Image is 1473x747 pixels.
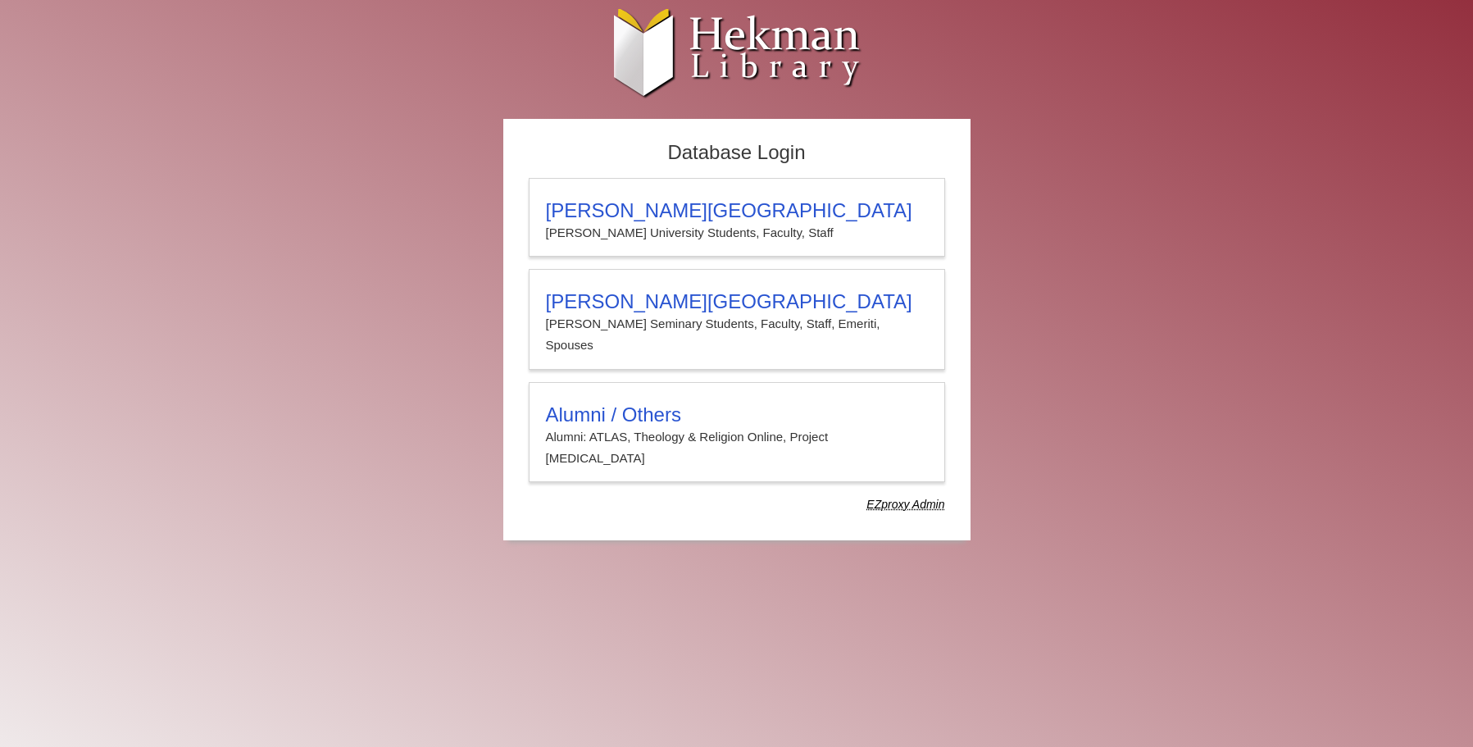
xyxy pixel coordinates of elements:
[546,403,928,426] h3: Alumni / Others
[866,498,944,511] dfn: Use Alumni login
[546,290,928,313] h3: [PERSON_NAME][GEOGRAPHIC_DATA]
[546,199,928,222] h3: [PERSON_NAME][GEOGRAPHIC_DATA]
[546,403,928,470] summary: Alumni / OthersAlumni: ATLAS, Theology & Religion Online, Project [MEDICAL_DATA]
[546,313,928,357] p: [PERSON_NAME] Seminary Students, Faculty, Staff, Emeriti, Spouses
[521,136,953,170] h2: Database Login
[546,426,928,470] p: Alumni: ATLAS, Theology & Religion Online, Project [MEDICAL_DATA]
[529,178,945,257] a: [PERSON_NAME][GEOGRAPHIC_DATA][PERSON_NAME] University Students, Faculty, Staff
[529,269,945,370] a: [PERSON_NAME][GEOGRAPHIC_DATA][PERSON_NAME] Seminary Students, Faculty, Staff, Emeriti, Spouses
[546,222,928,244] p: [PERSON_NAME] University Students, Faculty, Staff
